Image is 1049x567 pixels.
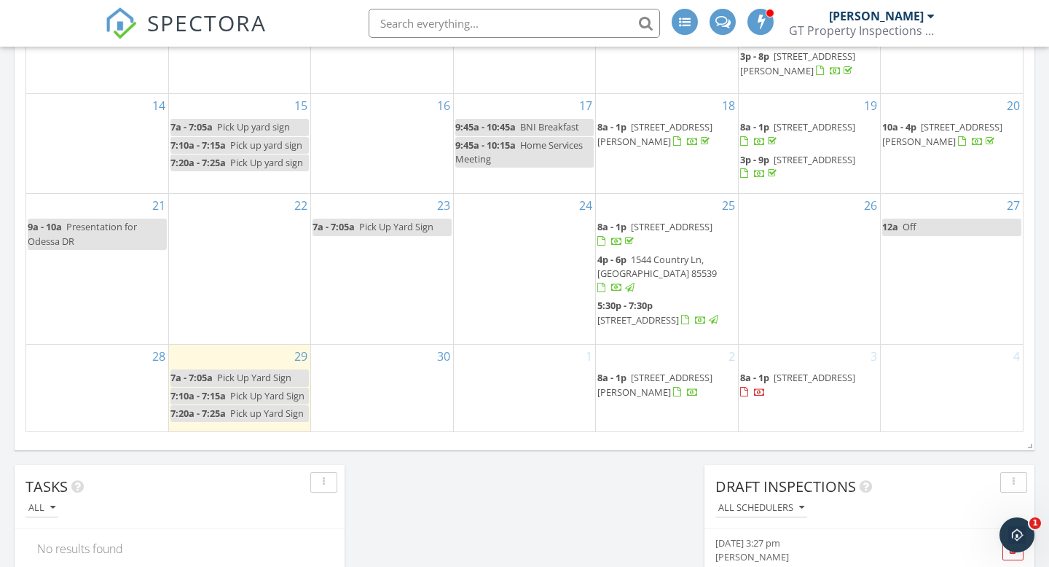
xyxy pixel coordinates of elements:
[597,371,626,384] span: 8a - 1p
[738,194,880,345] td: Go to September 26, 2025
[597,369,736,401] a: 8a - 1p [STREET_ADDRESS][PERSON_NAME]
[740,50,855,77] a: 3p - 8p [STREET_ADDRESS][PERSON_NAME]
[170,156,226,169] span: 7:20a - 7:25a
[715,536,973,564] a: [DATE] 3:27 pm [PERSON_NAME]
[217,120,290,133] span: Pick Up yard sign
[28,503,55,513] div: All
[740,369,879,401] a: 8a - 1p [STREET_ADDRESS]
[576,194,595,217] a: Go to September 24, 2025
[726,345,738,368] a: Go to October 2, 2025
[170,371,213,384] span: 7a - 7:05a
[597,253,717,280] span: 1544 Country Ln, [GEOGRAPHIC_DATA] 85539
[882,220,898,233] span: 12a
[861,94,880,117] a: Go to September 19, 2025
[576,94,595,117] a: Go to September 17, 2025
[740,120,855,147] a: 8a - 1p [STREET_ADDRESS]
[597,297,736,329] a: 5:30p - 7:30p [STREET_ADDRESS]
[740,119,879,150] a: 8a - 1p [STREET_ADDRESS]
[149,345,168,368] a: Go to September 28, 2025
[168,345,310,431] td: Go to September 29, 2025
[434,94,453,117] a: Go to September 16, 2025
[453,194,595,345] td: Go to September 24, 2025
[583,345,595,368] a: Go to October 1, 2025
[25,477,68,496] span: Tasks
[882,120,916,133] span: 10a - 4p
[168,194,310,345] td: Go to September 22, 2025
[882,119,1021,150] a: 10a - 4p [STREET_ADDRESS][PERSON_NAME]
[999,517,1034,552] iframe: Intercom live chat
[170,389,226,402] span: 7:10a - 7:15a
[369,9,660,38] input: Search everything...
[291,194,310,217] a: Go to September 22, 2025
[738,94,880,194] td: Go to September 19, 2025
[774,120,855,133] span: [STREET_ADDRESS]
[597,120,712,147] span: [STREET_ADDRESS][PERSON_NAME]
[597,299,720,326] a: 5:30p - 7:30p [STREET_ADDRESS]
[740,153,769,166] span: 3p - 9p
[170,407,226,420] span: 7:20a - 7:25a
[597,371,712,398] a: 8a - 1p [STREET_ADDRESS][PERSON_NAME]
[774,371,855,384] span: [STREET_ADDRESS]
[719,194,738,217] a: Go to September 25, 2025
[715,536,973,550] div: [DATE] 3:27 pm
[453,345,595,431] td: Go to October 1, 2025
[597,120,712,147] a: 8a - 1p [STREET_ADDRESS][PERSON_NAME]
[520,120,579,133] span: BNI Breakfast
[455,138,583,165] span: Home Services Meeting
[597,220,712,247] a: 8a - 1p [STREET_ADDRESS]
[715,498,807,518] button: All schedulers
[774,153,855,166] span: [STREET_ADDRESS]
[597,220,626,233] span: 8a - 1p
[147,7,267,38] span: SPECTORA
[453,94,595,194] td: Go to September 17, 2025
[631,220,712,233] span: [STREET_ADDRESS]
[829,9,924,23] div: [PERSON_NAME]
[149,94,168,117] a: Go to September 14, 2025
[740,371,855,398] a: 8a - 1p [STREET_ADDRESS]
[311,194,453,345] td: Go to September 23, 2025
[719,94,738,117] a: Go to September 18, 2025
[26,345,168,431] td: Go to September 28, 2025
[28,220,62,233] span: 9a - 10a
[740,50,769,63] span: 3p - 8p
[217,371,291,384] span: Pick Up Yard Sign
[26,94,168,194] td: Go to September 14, 2025
[26,194,168,345] td: Go to September 21, 2025
[597,251,736,297] a: 4p - 6p 1544 Country Ln, [GEOGRAPHIC_DATA] 85539
[597,219,736,250] a: 8a - 1p [STREET_ADDRESS]
[1004,94,1023,117] a: Go to September 20, 2025
[597,253,626,266] span: 4p - 6p
[230,138,302,152] span: Pick up yard sign
[597,253,717,294] a: 4p - 6p 1544 Country Ln, [GEOGRAPHIC_DATA] 85539
[359,220,433,233] span: Pick Up Yard Sign
[313,220,355,233] span: 7a - 7:05a
[230,407,304,420] span: Pick up Yard Sign
[715,477,856,496] span: Draft Inspections
[105,7,137,39] img: The Best Home Inspection Software - Spectora
[105,20,267,50] a: SPECTORA
[740,120,769,133] span: 8a - 1p
[597,371,712,398] span: [STREET_ADDRESS][PERSON_NAME]
[1010,345,1023,368] a: Go to October 4, 2025
[28,220,137,247] span: Presentation for Odessa DR
[882,120,1002,147] a: 10a - 4p [STREET_ADDRESS][PERSON_NAME]
[291,345,310,368] a: Go to September 29, 2025
[230,389,305,402] span: Pick Up Yard Sign
[596,194,738,345] td: Go to September 25, 2025
[740,50,855,77] span: [STREET_ADDRESS][PERSON_NAME]
[789,23,935,38] div: GT Property Inspections L.L.C.
[882,120,1002,147] span: [STREET_ADDRESS][PERSON_NAME]
[596,94,738,194] td: Go to September 18, 2025
[740,48,879,79] a: 3p - 8p [STREET_ADDRESS][PERSON_NAME]
[596,345,738,431] td: Go to October 2, 2025
[434,194,453,217] a: Go to September 23, 2025
[170,138,226,152] span: 7:10a - 7:15a
[738,345,880,431] td: Go to October 3, 2025
[881,94,1023,194] td: Go to September 20, 2025
[230,156,303,169] span: Pick Up yard sign
[881,345,1023,431] td: Go to October 4, 2025
[718,503,804,513] div: All schedulers
[861,194,880,217] a: Go to September 26, 2025
[597,313,679,326] span: [STREET_ADDRESS]
[170,120,213,133] span: 7a - 7:05a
